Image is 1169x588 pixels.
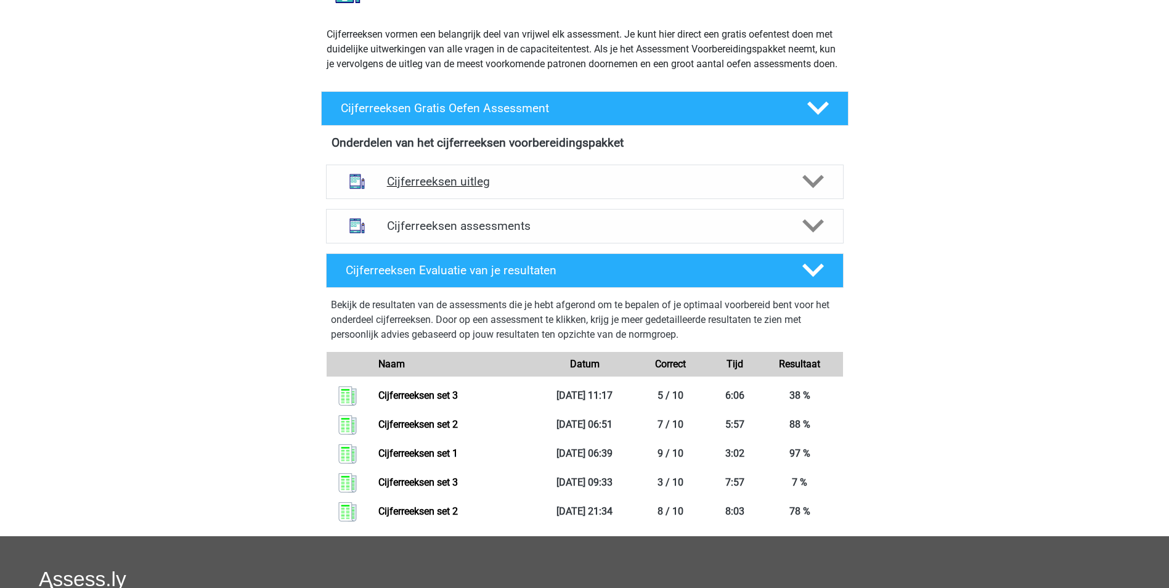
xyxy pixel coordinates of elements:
[321,165,849,199] a: uitleg Cijferreeksen uitleg
[369,357,541,372] div: Naam
[714,357,757,372] div: Tijd
[378,476,458,488] a: Cijferreeksen set 3
[378,390,458,401] a: Cijferreeksen set 3
[327,27,843,71] p: Cijferreeksen vormen een belangrijk deel van vrijwel elk assessment. Je kunt hier direct een grat...
[378,419,458,430] a: Cijferreeksen set 2
[331,298,839,342] p: Bekijk de resultaten van de assessments die je hebt afgerond om te bepalen of je optimaal voorber...
[341,101,787,115] h4: Cijferreeksen Gratis Oefen Assessment
[542,357,628,372] div: Datum
[332,136,838,150] h4: Onderdelen van het cijferreeksen voorbereidingspakket
[321,253,849,288] a: Cijferreeksen Evaluatie van je resultaten
[341,210,373,242] img: cijferreeksen assessments
[346,263,783,277] h4: Cijferreeksen Evaluatie van je resultaten
[378,505,458,517] a: Cijferreeksen set 2
[341,166,373,197] img: cijferreeksen uitleg
[378,447,458,459] a: Cijferreeksen set 1
[757,357,843,372] div: Resultaat
[627,357,714,372] div: Correct
[316,91,853,126] a: Cijferreeksen Gratis Oefen Assessment
[321,209,849,243] a: assessments Cijferreeksen assessments
[387,174,783,189] h4: Cijferreeksen uitleg
[387,219,783,233] h4: Cijferreeksen assessments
